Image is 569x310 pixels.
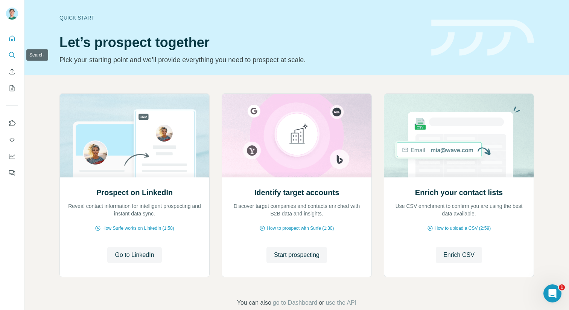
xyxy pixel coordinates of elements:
[267,225,334,232] span: How to prospect with Surfe (1:30)
[436,247,482,263] button: Enrich CSV
[384,94,534,177] img: Enrich your contact lists
[274,250,319,260] span: Start prospecting
[102,225,174,232] span: How Surfe works on LinkedIn (1:58)
[543,284,561,302] iframe: Intercom live chat
[319,298,324,307] span: or
[431,20,534,56] img: banner
[59,94,210,177] img: Prospect on LinkedIn
[96,187,173,198] h2: Prospect on LinkedIn
[273,298,317,307] button: go to Dashboard
[6,166,18,180] button: Feedback
[59,35,422,50] h1: Let’s prospect together
[435,225,491,232] span: How to upload a CSV (2:59)
[6,48,18,62] button: Search
[392,202,526,217] p: Use CSV enrichment to confirm you are using the best data available.
[6,116,18,130] button: Use Surfe on LinkedIn
[6,133,18,147] button: Use Surfe API
[222,94,372,177] img: Identify target accounts
[230,202,364,217] p: Discover target companies and contacts enriched with B2B data and insights.
[107,247,161,263] button: Go to LinkedIn
[6,65,18,78] button: Enrich CSV
[6,32,18,45] button: Quick start
[559,284,565,290] span: 1
[266,247,327,263] button: Start prospecting
[6,81,18,95] button: My lists
[6,150,18,163] button: Dashboard
[67,202,202,217] p: Reveal contact information for intelligent prospecting and instant data sync.
[443,250,475,260] span: Enrich CSV
[326,298,356,307] button: use the API
[415,187,503,198] h2: Enrich your contact lists
[6,8,18,20] img: Avatar
[115,250,154,260] span: Go to LinkedIn
[59,55,422,65] p: Pick your starting point and we’ll provide everything you need to prospect at scale.
[237,298,271,307] span: You can also
[59,14,422,21] div: Quick start
[254,187,339,198] h2: Identify target accounts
